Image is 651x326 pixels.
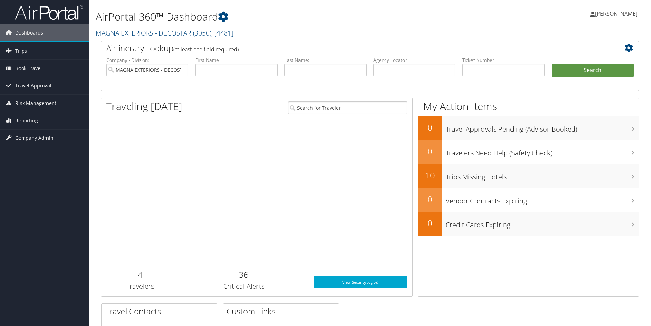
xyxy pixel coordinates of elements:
span: Risk Management [15,95,56,112]
label: First Name: [195,57,277,64]
h2: 4 [106,269,174,281]
h3: Vendor Contracts Expiring [446,193,639,206]
span: (at least one field required) [173,45,239,53]
span: , [ 4481 ] [211,28,234,38]
button: Search [552,64,634,77]
h3: Travelers [106,282,174,291]
h2: Airtinerary Lookup [106,42,589,54]
h2: 0 [418,217,442,229]
span: Company Admin [15,130,53,147]
h2: 0 [418,122,442,133]
h3: Critical Alerts [184,282,303,291]
h2: 10 [418,169,442,181]
span: Trips [15,42,27,59]
h2: 0 [418,193,442,205]
a: 0Travel Approvals Pending (Advisor Booked) [418,116,639,140]
img: airportal-logo.png [15,4,83,21]
h2: 36 [184,269,303,281]
h3: Trips Missing Hotels [446,169,639,182]
span: ( 3050 ) [193,28,211,38]
h3: Travelers Need Help (Safety Check) [446,145,639,158]
span: Travel Approval [15,77,51,94]
span: Dashboards [15,24,43,41]
a: 0Travelers Need Help (Safety Check) [418,140,639,164]
a: MAGNA EXTERIORS - DECOSTAR [96,28,234,38]
span: Reporting [15,112,38,129]
span: [PERSON_NAME] [595,10,637,17]
label: Last Name: [284,57,367,64]
a: 0Vendor Contracts Expiring [418,188,639,212]
a: 0Credit Cards Expiring [418,212,639,236]
span: Book Travel [15,60,42,77]
a: [PERSON_NAME] [590,3,644,24]
h3: Credit Cards Expiring [446,217,639,230]
h2: 0 [418,146,442,157]
h1: Traveling [DATE] [106,99,182,113]
label: Company - Division: [106,57,188,64]
a: View SecurityLogic® [314,276,407,288]
input: Search for Traveler [288,101,407,114]
h2: Custom Links [227,305,339,317]
label: Agency Locator: [373,57,455,64]
h1: AirPortal 360™ Dashboard [96,10,461,24]
h2: Travel Contacts [105,305,217,317]
a: 10Trips Missing Hotels [418,164,639,188]
h1: My Action Items [418,99,639,113]
label: Ticket Number: [462,57,544,64]
h3: Travel Approvals Pending (Advisor Booked) [446,121,639,134]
